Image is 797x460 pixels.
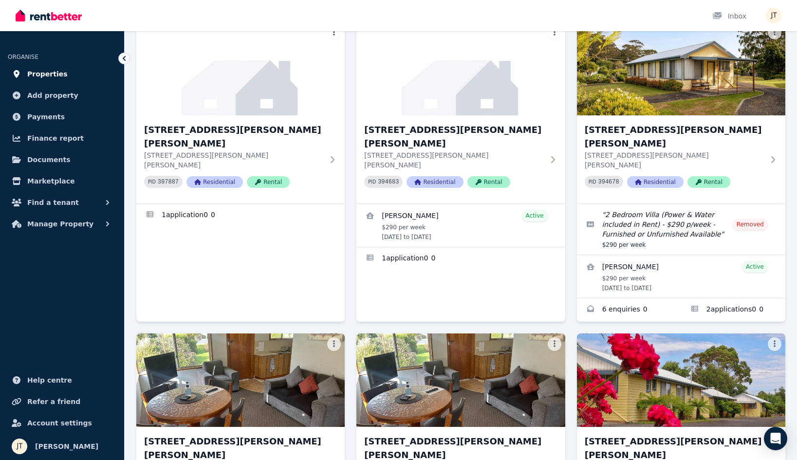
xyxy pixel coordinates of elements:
button: More options [768,337,781,351]
a: Refer a friend [8,392,116,411]
a: Marketplace [8,171,116,191]
a: 2/21 Andrew St, Strahan[STREET_ADDRESS][PERSON_NAME][PERSON_NAME][STREET_ADDRESS][PERSON_NAME][PE... [136,22,345,203]
a: Edit listing: 2 Bedroom Villa (Power & Water included in Rent) - $290 p/week - Furnished or Unfur... [577,204,785,255]
code: 397887 [158,179,179,185]
span: Finance report [27,132,84,144]
img: RentBetter [16,8,82,23]
span: Find a tenant [27,197,79,208]
img: Jamie Taylor [12,439,27,454]
span: ORGANISE [8,54,38,60]
span: Properties [27,68,68,80]
a: Enquiries for 5/21 Andrew St, Strahan [577,298,681,322]
button: Find a tenant [8,193,116,212]
span: Documents [27,154,71,166]
span: Rental [687,176,730,188]
img: 4/21 Andrew St, Strahan [356,22,565,115]
a: View details for Pamela Carroll [577,255,785,298]
a: 4/21 Andrew St, Strahan[STREET_ADDRESS][PERSON_NAME][PERSON_NAME][STREET_ADDRESS][PERSON_NAME][PE... [356,22,565,203]
img: 6/21 Andrew St, Strahan [136,333,345,427]
span: [PERSON_NAME] [35,441,98,452]
a: View details for Dimity Williams [356,204,565,247]
p: [STREET_ADDRESS][PERSON_NAME][PERSON_NAME] [144,150,323,170]
button: More options [548,337,561,351]
span: Residential [186,176,243,188]
img: 7/21 Andrew St, Strahan [356,333,565,427]
span: Residential [627,176,684,188]
p: [STREET_ADDRESS][PERSON_NAME][PERSON_NAME] [585,150,764,170]
h3: [STREET_ADDRESS][PERSON_NAME][PERSON_NAME] [144,123,323,150]
a: Documents [8,150,116,169]
code: 394683 [378,179,399,185]
a: 5/21 Andrew St, Strahan[STREET_ADDRESS][PERSON_NAME][PERSON_NAME][STREET_ADDRESS][PERSON_NAME][PE... [577,22,785,203]
button: More options [548,26,561,39]
button: More options [768,26,781,39]
span: Add property [27,90,78,101]
div: Inbox [712,11,746,21]
img: 2/21 Andrew St, Strahan [136,22,345,115]
button: More options [327,337,341,351]
span: Help centre [27,374,72,386]
p: [STREET_ADDRESS][PERSON_NAME][PERSON_NAME] [364,150,543,170]
button: Manage Property [8,214,116,234]
img: Jamie Taylor [766,8,781,23]
h3: [STREET_ADDRESS][PERSON_NAME][PERSON_NAME] [585,123,764,150]
a: Help centre [8,370,116,390]
a: Payments [8,107,116,127]
a: Properties [8,64,116,84]
span: Account settings [27,417,92,429]
img: 5/21 Andrew St, Strahan [577,22,785,115]
a: Add property [8,86,116,105]
span: Manage Property [27,218,93,230]
span: Rental [247,176,290,188]
span: Refer a friend [27,396,80,407]
small: PID [148,179,156,184]
a: Applications for 2/21 Andrew St, Strahan [136,204,345,227]
h3: [STREET_ADDRESS][PERSON_NAME][PERSON_NAME] [364,123,543,150]
a: Finance report [8,129,116,148]
span: Payments [27,111,65,123]
a: Account settings [8,413,116,433]
a: Applications for 5/21 Andrew St, Strahan [681,298,785,322]
small: PID [368,179,376,184]
span: Rental [467,176,510,188]
img: 8/21 Andrew St, Strahan [577,333,785,427]
code: 394678 [598,179,619,185]
small: PID [589,179,596,184]
a: Applications for 4/21 Andrew St, Strahan [356,247,565,271]
span: Marketplace [27,175,74,187]
button: More options [327,26,341,39]
span: Residential [407,176,463,188]
div: Open Intercom Messenger [764,427,787,450]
